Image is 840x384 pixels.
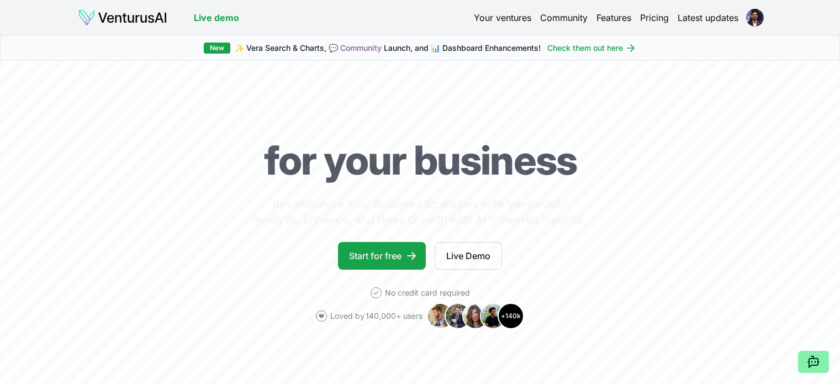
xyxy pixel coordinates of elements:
a: Community [340,43,382,52]
img: Avatar 1 [427,303,453,329]
a: Live Demo [435,242,502,270]
a: Check them out here [547,43,636,54]
a: Your ventures [474,11,531,24]
img: Avatar 4 [480,303,506,329]
span: ✨ Vera Search & Charts, 💬 Launch, and 📊 Dashboard Enhancements! [235,43,541,54]
a: Pricing [640,11,669,24]
img: Avatar 3 [462,303,489,329]
a: Community [540,11,588,24]
div: New [204,43,230,54]
img: ACg8ocJpYHgdwJtPgx_GhELjVXpEyLj66ZXvtQxa11bwz0ltGHxky6DJFA=s96-c [746,9,764,27]
a: Features [596,11,631,24]
a: Latest updates [678,11,738,24]
img: logo [78,9,167,27]
a: Start for free [338,242,426,270]
img: Avatar 2 [445,303,471,329]
a: Live demo [194,11,239,24]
